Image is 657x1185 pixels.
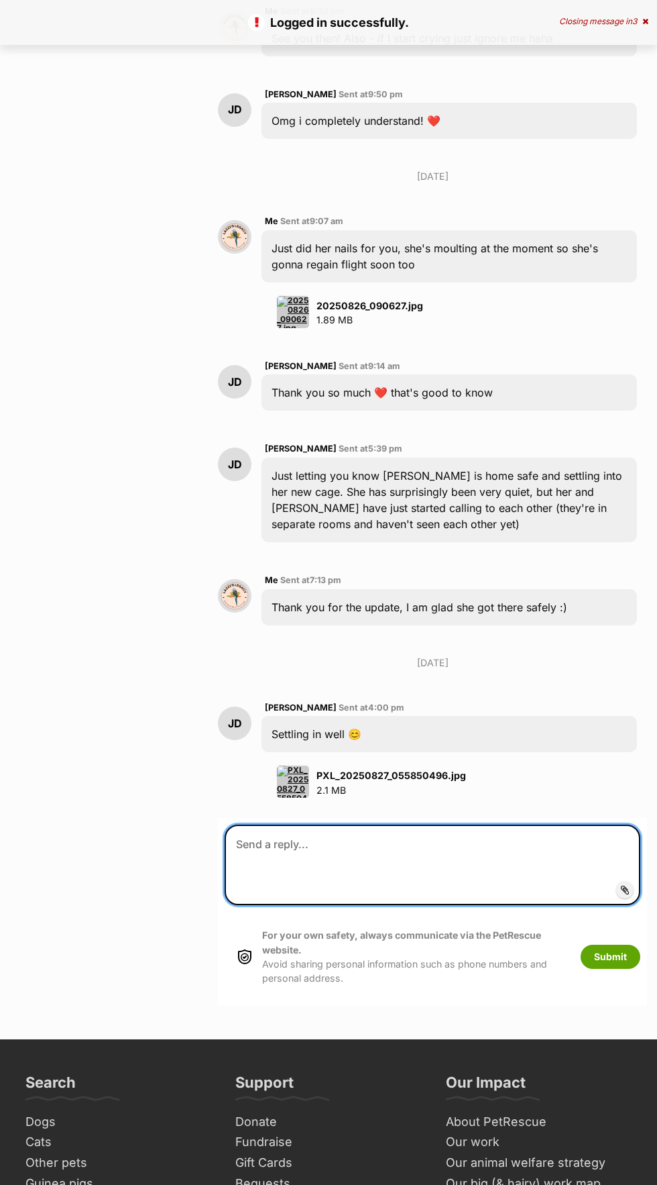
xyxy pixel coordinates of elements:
span: 9:50 pm [368,89,403,99]
span: 5:39 pm [368,444,402,454]
span: 1.89 MB [316,314,353,325]
div: Omg i completely understand! ❤️ [261,103,637,139]
a: Gift Cards [230,1153,426,1174]
span: 2.1 MB [316,784,346,796]
p: Logged in successfully. [13,13,644,32]
span: Sent at [280,216,343,226]
div: JD [218,365,251,399]
span: Me [265,575,278,585]
strong: 20250826_090627.jpg [316,300,423,311]
img: PXL_20250827_055850496.jpg [277,766,309,798]
button: Submit [581,945,640,969]
div: Thank you for the update, I am glad she got there safely :) [261,589,637,625]
a: Other pets [20,1153,217,1174]
a: About PetRescue [440,1112,637,1133]
strong: PXL_20250827_055850496.jpg [316,770,466,781]
h3: Support [235,1073,294,1100]
div: JD [218,448,251,481]
span: Me [265,216,278,226]
span: Sent at [339,89,403,99]
strong: For your own safety, always communicate via the PetRescue website. [262,929,541,955]
div: Thank you so much ❤️ that's good to know [261,374,637,411]
div: JD [218,707,251,740]
h3: Our Impact [446,1073,526,1100]
a: Our animal welfare strategy [440,1153,637,1174]
a: Cats [20,1132,217,1153]
span: Sent at [339,703,404,713]
a: Fundraise [230,1132,426,1153]
span: 7:13 pm [310,575,341,585]
div: Closing message in [559,17,648,26]
p: Avoid sharing personal information such as phone numbers and personal address. [262,928,567,985]
span: [PERSON_NAME] [265,89,337,99]
a: Dogs [20,1112,217,1133]
div: Just did her nails for you, she's moulting at the moment so she's gonna regain flight soon too [261,230,637,282]
img: Mon C profile pic [218,579,251,613]
a: Our work [440,1132,637,1153]
span: [PERSON_NAME] [265,703,337,713]
div: Just letting you know [PERSON_NAME] is home safe and settling into her new cage. She has surprisi... [261,458,637,542]
img: Mon C profile pic [218,220,251,254]
a: Donate [230,1112,426,1133]
img: 20250826_090627.jpg [277,296,309,328]
span: 3 [632,16,637,26]
p: [DATE] [218,169,647,183]
span: 9:14 am [368,361,400,371]
span: 9:07 am [310,216,343,226]
span: [PERSON_NAME] [265,361,337,371]
span: 4:00 pm [368,703,404,713]
p: [DATE] [218,656,647,670]
span: Sent at [280,575,341,585]
span: Sent at [339,444,402,454]
div: JD [218,93,251,127]
h3: Search [25,1073,76,1100]
span: Sent at [339,361,400,371]
div: Settling in well 😊 [261,716,637,752]
span: [PERSON_NAME] [265,444,337,454]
